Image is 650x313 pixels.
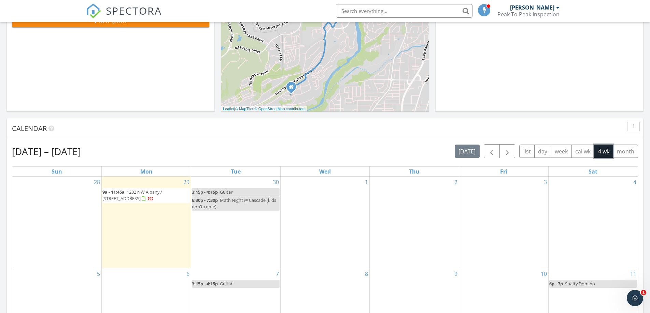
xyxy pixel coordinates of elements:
[551,145,572,158] button: week
[192,197,218,203] span: 6:30p - 7:30p
[291,87,295,91] div: 61294 SW Brookside Loop, Bend OR 97702
[499,144,515,158] button: Next
[191,177,280,268] td: Go to September 30, 2025
[364,177,369,188] a: Go to October 1, 2025
[565,281,595,287] span: Shafty Domino
[453,177,459,188] a: Go to October 2, 2025
[86,3,101,18] img: The Best Home Inspection Software - Spectora
[534,145,551,158] button: day
[12,177,102,268] td: Go to September 28, 2025
[613,145,638,158] button: month
[497,11,560,18] div: Peak To Peak Inspection
[548,177,638,268] td: Go to October 4, 2025
[280,177,370,268] td: Go to October 1, 2025
[587,167,599,176] a: Saturday
[192,197,276,210] span: Math Night @ Cascade (kids don't come)
[235,107,254,111] a: © MapTiler
[484,144,500,158] button: Previous
[539,268,548,279] a: Go to October 10, 2025
[510,4,554,11] div: [PERSON_NAME]
[102,189,125,195] span: 9a - 11:45a
[221,106,307,112] div: |
[139,167,154,176] a: Monday
[86,9,162,24] a: SPECTORA
[408,167,421,176] a: Thursday
[632,177,638,188] a: Go to October 4, 2025
[459,177,549,268] td: Go to October 3, 2025
[223,107,234,111] a: Leaflet
[453,268,459,279] a: Go to October 9, 2025
[106,3,162,18] span: SPECTORA
[220,189,232,195] span: Guitar
[220,281,232,287] span: Guitar
[542,177,548,188] a: Go to October 3, 2025
[318,167,332,176] a: Wednesday
[629,268,638,279] a: Go to October 11, 2025
[594,145,613,158] button: 4 wk
[370,177,459,268] td: Go to October 2, 2025
[336,4,472,18] input: Search everything...
[102,189,162,202] span: 1232 NW Albany / [STREET_ADDRESS]
[192,281,218,287] span: 3:15p - 4:15p
[229,167,242,176] a: Tuesday
[571,145,595,158] button: cal wk
[12,145,81,158] h2: [DATE] – [DATE]
[102,189,162,202] a: 9a - 11:45a 1232 NW Albany / [STREET_ADDRESS]
[271,177,280,188] a: Go to September 30, 2025
[192,189,218,195] span: 3:15p - 4:15p
[96,268,101,279] a: Go to October 5, 2025
[50,167,63,176] a: Sunday
[182,177,191,188] a: Go to September 29, 2025
[364,268,369,279] a: Go to October 8, 2025
[93,177,101,188] a: Go to September 28, 2025
[499,167,509,176] a: Friday
[519,145,535,158] button: list
[102,188,190,203] a: 9a - 11:45a 1232 NW Albany / [STREET_ADDRESS]
[274,268,280,279] a: Go to October 7, 2025
[455,145,480,158] button: [DATE]
[549,281,563,287] span: 6p - 7p
[185,268,191,279] a: Go to October 6, 2025
[102,177,191,268] td: Go to September 29, 2025
[627,290,643,306] iframe: Intercom live chat
[641,290,646,295] span: 1
[255,107,306,111] a: © OpenStreetMap contributors
[12,124,47,133] span: Calendar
